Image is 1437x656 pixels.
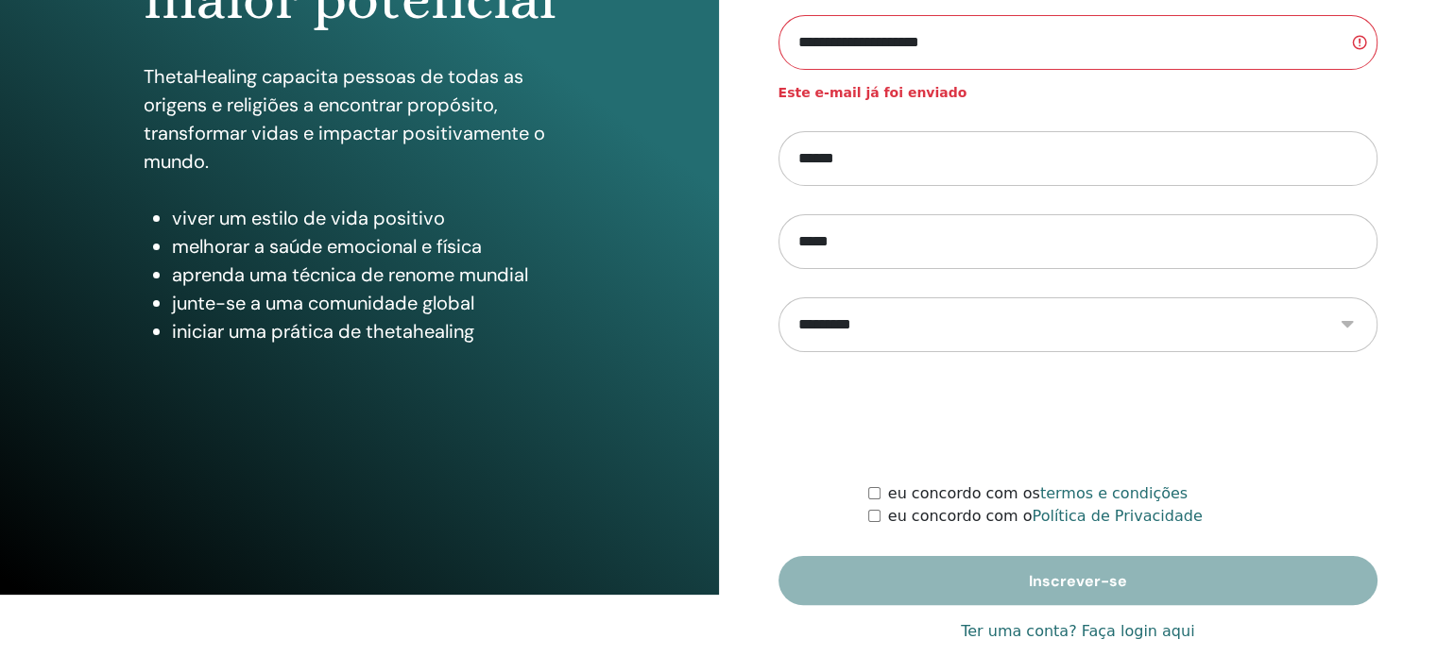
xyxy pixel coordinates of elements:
a: Política de Privacidade [1032,507,1202,525]
font: Ter uma conta? Faça login aqui [961,622,1194,640]
font: aprenda uma técnica de renome mundial [172,262,528,287]
font: Este e-mail já foi enviado [778,85,967,100]
font: viver um estilo de vida positivo [172,206,445,230]
iframe: reCAPTCHA [934,380,1222,454]
font: ThetaHealing capacita pessoas de todas as origens e religiões a encontrar propósito, transformar ... [144,64,545,174]
font: eu concordo com o [888,507,1033,525]
a: termos e condições [1040,484,1188,502]
font: iniciar uma prática de thetahealing [172,319,474,344]
font: melhorar a saúde emocional e física [172,234,482,259]
font: junte-se a uma comunidade global [172,291,474,315]
font: eu concordo com os [888,484,1040,502]
a: Ter uma conta? Faça login aqui [961,620,1194,643]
